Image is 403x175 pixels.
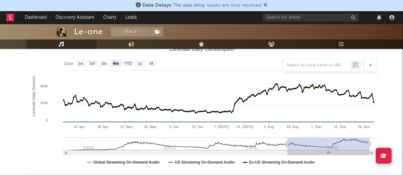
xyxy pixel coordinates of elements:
[99,11,121,24] a: Charts
[111,27,151,37] button: Track
[311,125,321,129] text: 1. Sep
[263,3,267,8] span: Dismiss
[263,125,273,129] text: 4. Aug
[214,125,229,129] text: 7. [DATE]
[121,11,141,24] a: Leads
[357,125,370,129] text: 29. Sep
[46,118,47,122] text: 0
[334,125,346,129] text: 15. Sep
[93,160,160,165] text: Global Streaming On-Demand Audio
[31,76,36,117] text: Luminate Daily Streams
[286,125,298,129] text: 18. Aug
[27,44,377,171] svg: Luminate Daily Consumption
[144,125,156,129] text: 26. May
[263,14,358,22] input: Search for artists
[175,160,234,165] text: US Streaming On-Demand Audio
[142,3,171,8] span: Data Delays
[40,101,48,105] text: 200k
[142,3,262,8] span: : The data delay issues are now resolved
[51,11,99,24] a: Discovery Assistant
[120,125,133,129] text: 12. May
[169,125,178,129] text: 9. Jun
[73,125,84,129] text: 14. Apr
[40,84,48,88] text: 400k
[20,11,51,24] a: Dashboard
[236,125,253,129] text: 21. [DATE]
[191,125,203,129] text: 23. Jun
[283,63,350,68] input: Search by song name or URL
[249,160,314,165] text: Ex-US Streaming On-Demand Audio
[97,125,108,129] text: 28. Apr
[169,46,234,52] text: Luminate Daily Consumption
[74,27,103,37] div: Le-one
